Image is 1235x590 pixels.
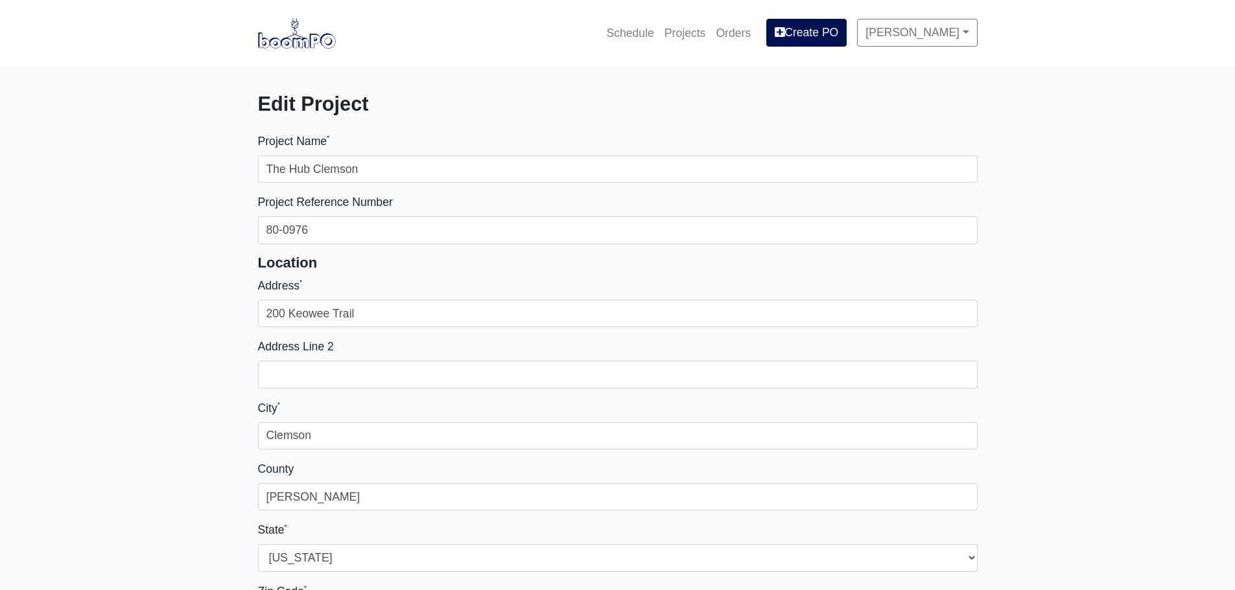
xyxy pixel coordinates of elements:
h5: Location [258,255,978,271]
a: Schedule [601,19,659,47]
img: boomPO [258,18,336,48]
label: Address Line 2 [258,337,334,356]
a: Projects [659,19,711,47]
label: Project Name [258,132,330,150]
a: [PERSON_NAME] [857,19,977,46]
label: Address [258,277,303,295]
a: Orders [711,19,756,47]
h3: Edit Project [258,93,608,117]
label: County [258,460,294,478]
label: Project Reference Number [258,193,393,211]
a: Create PO [766,19,847,46]
label: State [258,521,287,539]
label: City [258,399,280,417]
